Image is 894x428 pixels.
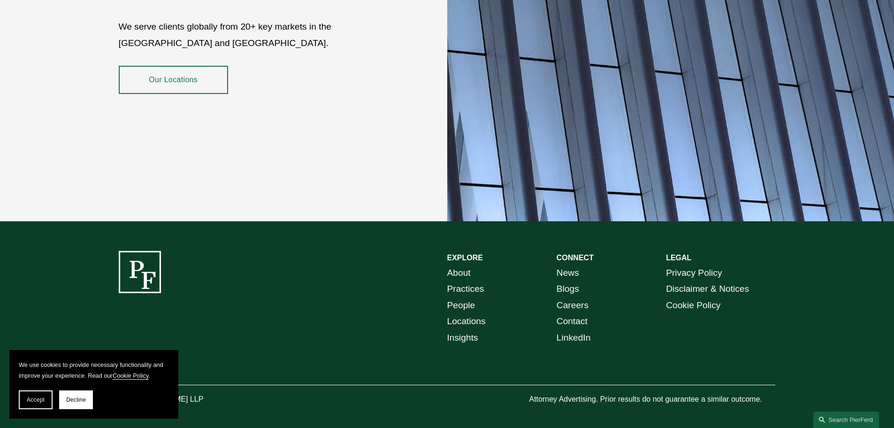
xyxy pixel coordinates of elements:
[529,393,775,406] p: Attorney Advertising. Prior results do not guarantee a similar outcome.
[19,390,53,409] button: Accept
[447,265,471,281] a: About
[557,254,594,262] strong: CONNECT
[119,19,392,51] p: We serve clients globally from 20+ key markets in the [GEOGRAPHIC_DATA] and [GEOGRAPHIC_DATA].
[557,313,588,330] a: Contact
[113,372,149,379] a: Cookie Policy
[813,412,879,428] a: Search this site
[19,359,169,381] p: We use cookies to provide necessary functionality and improve your experience. Read our .
[557,281,579,297] a: Blogs
[666,265,722,281] a: Privacy Policy
[666,281,749,297] a: Disclaimer & Notices
[666,254,691,262] strong: LEGAL
[447,330,478,346] a: Insights
[9,350,178,419] section: Cookie banner
[119,393,256,406] p: © [PERSON_NAME] LLP
[557,330,591,346] a: LinkedIn
[66,397,86,403] span: Decline
[447,281,484,297] a: Practices
[447,254,483,262] strong: EXPLORE
[447,297,475,314] a: People
[119,66,228,94] a: Our Locations
[557,297,588,314] a: Careers
[27,397,45,403] span: Accept
[557,265,579,281] a: News
[447,313,486,330] a: Locations
[59,390,93,409] button: Decline
[666,297,720,314] a: Cookie Policy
